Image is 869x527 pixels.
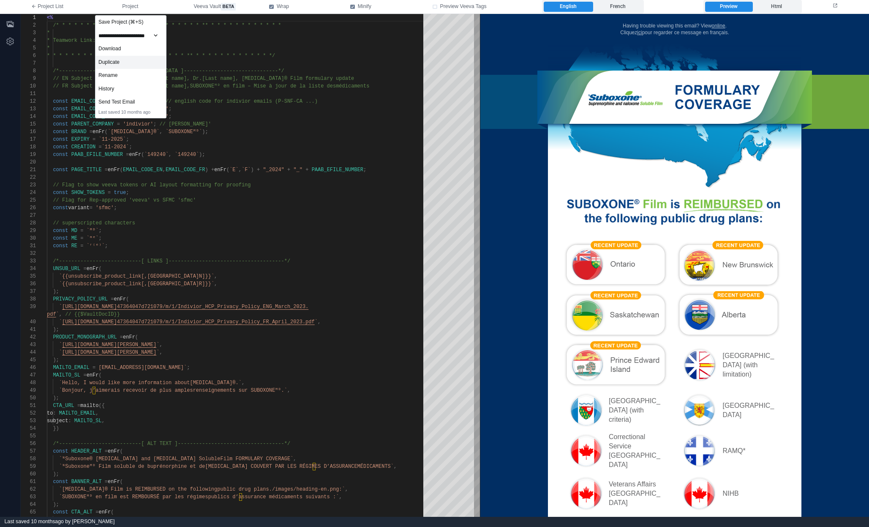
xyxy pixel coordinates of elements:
span: = [111,296,114,302]
span: enFr [93,129,105,135]
span: médicaments [336,83,369,89]
span: HEADER_ALT [71,448,102,454]
img: Alberta (Recent Update) [196,277,302,325]
span: ; [187,365,190,371]
span: ` [315,319,318,325]
span: enFr [214,167,226,173]
div: 19 [21,151,36,158]
img: Correctional Service Canada [88,419,124,455]
span: , [159,129,162,135]
img: RAMQ* [201,419,237,455]
iframe: preview [480,14,869,517]
div: 3 [21,29,36,37]
div: Duplicate [95,56,166,69]
span: SUBOXONEᴹᴰ en film – Mise à jour de la liste des [190,83,336,89]
span: = [105,167,108,173]
span: const [53,106,68,112]
div: RAMQ* [242,432,298,442]
span: beta [221,3,236,11]
span: enFr [108,167,120,173]
img: New Brunswick (Recent Update) [196,226,302,275]
div: NIHB [242,475,298,484]
img: NIHB [201,461,237,497]
span: ; [126,190,129,196]
div: 42 [21,333,36,341]
div: 16 [21,128,36,136]
div: 33 [21,257,36,265]
span: `ᴹᴰ` [87,228,99,234]
span: // FR Subject Line: [Salutation] [Last name], [53,83,190,89]
span: , [214,273,217,279]
span: const [53,129,68,135]
span: const [53,152,68,158]
span: `Bonjour, j’aimerais recevoir de plus amples [59,388,193,393]
span: MAILTO_SL [53,372,80,378]
img: Prince Edward Island (Recent Update) [82,327,188,375]
span: PAGE_TITLE [71,167,102,173]
span: /*---------------------------[ EMAIL DATA ]------- [53,68,205,74]
div: 1 [21,14,36,22]
div: 37 [21,288,36,295]
span: `149240` [174,152,199,158]
span: ( [120,167,123,173]
span: ; [169,114,172,120]
span: [MEDICAL_DATA]®.` [190,380,241,386]
div: 47 [21,371,36,379]
label: French [593,2,642,12]
span: , [59,311,62,317]
span: const [53,235,68,241]
span: `ᴺSuboxone® [MEDICAL_DATA] and [MEDICAL_DATA] Soluble [59,456,221,462]
span: ` [56,311,59,317]
span: ); [53,471,59,477]
span: , [159,350,162,355]
span: CREATION [71,144,96,150]
span: ( [141,152,144,158]
span: ) [251,167,254,173]
div: 54 [21,425,36,432]
u: ici [157,16,161,22]
span: const [53,448,68,454]
img: ᴺSuboxone® buprenorphine and naloxone Soluble Film FORMULARY COVERAGE [57,61,332,110]
div: 53 [21,417,36,425]
span: = [93,365,95,371]
span: ` [59,350,62,355]
span: "_" [293,167,302,173]
div: 44 [21,349,36,356]
span: [EMAIL_ADDRESS][DOMAIN_NAME]` [98,365,187,371]
div: 23 [21,181,36,189]
span: const [53,114,68,120]
div: 56 [21,440,36,448]
span: enFr [108,448,120,454]
span: 'sfmc' [95,205,114,211]
span: RE [71,243,77,249]
div: 4 [21,37,36,44]
span: renseignements sur SUBOXONEᴹᴰ.` [193,388,287,393]
span: }) [53,426,59,431]
span: const [53,98,68,104]
span: ; [114,205,117,211]
div: Veterans Affairs [GEOGRAPHIC_DATA] [128,466,184,494]
span: `11-2024` [102,144,129,150]
div: 30 [21,235,36,242]
span: PAAB_EFILE_NUMBER [71,152,123,158]
span: , [318,319,321,325]
span: // superscripted characters [53,220,135,226]
span: `SUBOXONEᴹᴰ` [166,129,202,135]
div: 36 [21,280,36,288]
div: 24 [21,189,36,197]
span: const [53,243,68,249]
div: 40 [21,318,36,326]
span: BRAND [71,129,87,135]
span: pdf [47,311,56,317]
span: EMAIL_CODE [71,98,102,104]
div: 15 [21,120,36,128]
label: Preview [705,2,752,12]
span: , [287,388,290,393]
span: EMAIL_CODE_EN [71,106,111,112]
div: 34 [21,265,36,273]
span: ` [59,319,62,325]
span: ); [53,327,59,333]
div: 22 [21,174,36,181]
span: ng for proofing [205,182,251,188]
